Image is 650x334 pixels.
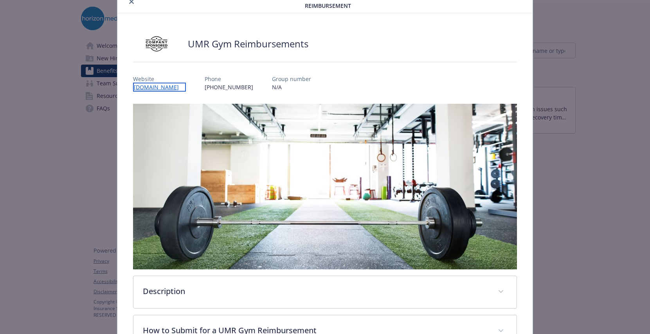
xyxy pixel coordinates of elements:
[205,83,253,91] p: [PHONE_NUMBER]
[143,285,488,297] p: Description
[133,32,180,56] img: Company Sponsored
[133,75,186,83] p: Website
[188,37,308,51] h2: UMR Gym Reimbursements
[205,75,253,83] p: Phone
[133,83,186,92] a: [DOMAIN_NAME]
[272,75,311,83] p: Group number
[133,104,517,269] img: banner
[272,83,311,91] p: N/A
[133,276,517,308] div: Description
